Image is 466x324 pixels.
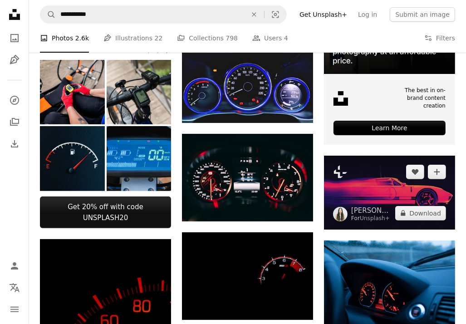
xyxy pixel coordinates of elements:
[40,5,287,24] form: Find visuals sitewide
[40,60,105,125] img: Close-up of an athlete in a wheelchair preparing speedometer outdoors
[360,215,390,221] a: Unsplash+
[353,7,383,22] a: Log in
[5,29,24,47] a: Photos
[40,6,56,23] button: Search Unsplash
[424,24,455,53] button: Filters
[182,49,313,123] img: black and blue car speedometer
[182,232,313,320] img: analog watch at 7 00
[252,24,288,53] a: Users 4
[324,188,455,196] a: A car is shown in a red and blue image
[5,5,24,25] a: Home — Unsplash
[324,280,455,288] a: vehicle instrument cluster panel turned on
[265,6,286,23] button: Visual search
[428,165,446,179] button: Add to Collection
[390,7,455,22] button: Submit an image
[406,165,424,179] button: Like
[5,257,24,275] a: Log in / Sign up
[5,300,24,319] button: Menu
[177,24,238,53] a: Collections 798
[40,126,105,191] img: Fuel Gauge's Red Needle Indicating Full Gas Tank on Black Background
[155,33,163,43] span: 22
[334,121,446,135] div: Learn More
[226,33,238,43] span: 798
[107,126,172,191] img: Electric motorcycle panel
[333,207,348,221] img: Go to Zyanya Citlalli's profile
[334,91,348,106] img: file-1631678316303-ed18b8b5cb9cimage
[182,272,313,280] a: analog watch at 7 00
[5,113,24,131] a: Collections
[103,24,162,53] a: Illustrations 22
[182,82,313,90] a: black and blue car speedometer
[284,33,288,43] span: 4
[5,279,24,297] button: Language
[294,7,353,22] a: Get Unsplash+
[182,173,313,182] a: black and red analog speedometer
[244,6,264,23] button: Clear
[107,60,172,125] img: Close-up of mountain bicycle handlebar with bike computer
[324,156,455,230] img: A car is shown in a red and blue image
[395,206,446,221] button: Download
[351,215,392,222] div: For
[5,91,24,109] a: Explore
[351,206,392,215] a: [PERSON_NAME]
[5,51,24,69] a: Illustrations
[40,196,171,228] a: Get 20% off with code UNSPLASH20
[182,134,313,221] img: black and red analog speedometer
[5,135,24,153] a: Download History
[399,87,446,109] span: The best in on-brand content creation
